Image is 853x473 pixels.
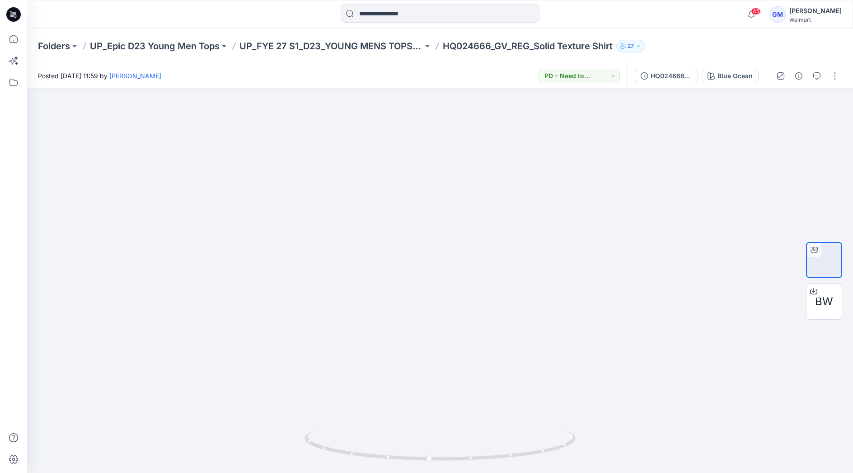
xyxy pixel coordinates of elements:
[90,40,220,52] a: UP_Epic D23 Young Men Tops
[769,6,786,23] div: GM
[702,69,759,83] button: Blue Ocean
[38,71,161,80] span: Posted [DATE] 11:59 by
[651,71,692,81] div: HQ024666_GV_REG_Solid Texture Shirt
[38,40,70,52] a: Folders
[751,8,761,15] span: 45
[792,69,806,83] button: Details
[815,293,833,310] span: BW
[109,72,161,80] a: [PERSON_NAME]
[616,40,645,52] button: 27
[789,5,842,16] div: [PERSON_NAME]
[717,71,753,81] div: Blue Ocean
[628,41,634,51] p: 27
[635,69,698,83] button: HQ024666_GV_REG_Solid Texture Shirt
[239,40,423,52] a: UP_FYE 27 S1_D23_YOUNG MENS TOPS EPIC
[789,16,842,23] div: Walmart
[443,40,613,52] p: HQ024666_GV_REG_Solid Texture Shirt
